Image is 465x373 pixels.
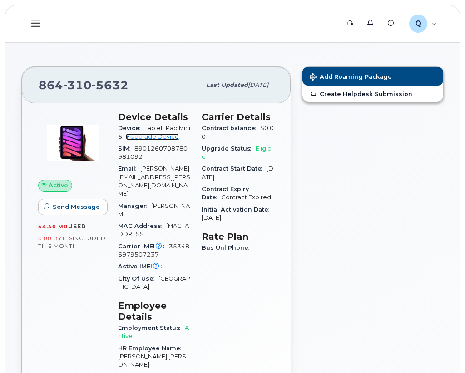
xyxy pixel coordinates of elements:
[202,111,274,122] h3: Carrier Details
[118,243,189,258] span: 353486979507237
[92,78,129,92] span: 5632
[68,223,86,230] span: used
[425,333,458,366] iframe: Messenger Launcher
[126,133,179,140] a: + Upgrade Device
[49,181,68,190] span: Active
[118,243,169,250] span: Carrier IMEI
[118,202,190,217] span: [PERSON_NAME]
[118,275,190,290] span: [GEOGRAPHIC_DATA]
[118,125,144,131] span: Device
[302,86,443,102] a: Create Helpdesk Submission
[118,111,191,122] h3: Device Details
[202,165,273,180] span: [DATE]
[248,81,268,88] span: [DATE]
[202,214,221,221] span: [DATE]
[221,194,271,201] span: Contract Expired
[38,223,68,230] span: 44.46 MB
[202,165,267,172] span: Contract Start Date
[118,300,191,322] h3: Employee Details
[310,73,392,82] span: Add Roaming Package
[38,235,73,242] span: 0.00 Bytes
[118,353,186,368] span: [PERSON_NAME] [PERSON_NAME]
[302,67,443,86] button: Add Roaming Package
[166,263,172,270] span: —
[202,145,256,152] span: Upgrade Status
[202,186,249,201] span: Contract Expiry Date
[38,199,108,215] button: Send Message
[45,116,100,171] img: image20231002-3703462-b4fdnu.jpeg
[202,125,260,131] span: Contract balance
[118,345,185,352] span: HR Employee Name
[206,81,248,88] span: Last updated
[118,165,140,172] span: Email
[202,206,273,213] span: Initial Activation Date
[118,125,190,140] span: Tablet iPad Mini 6
[118,202,151,209] span: Manager
[118,165,190,197] span: [PERSON_NAME][EMAIL_ADDRESS][PERSON_NAME][DOMAIN_NAME]
[118,145,188,160] span: 8901260708780981092
[118,222,166,229] span: MAC Address
[53,202,100,211] span: Send Message
[202,125,274,140] span: $0.00
[202,244,253,251] span: Bus Unl Phone
[63,78,92,92] span: 310
[118,275,158,282] span: City Of Use
[118,324,185,331] span: Employment Status
[118,263,166,270] span: Active IMEI
[202,231,274,242] h3: Rate Plan
[118,145,134,152] span: SIM
[39,78,129,92] span: 864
